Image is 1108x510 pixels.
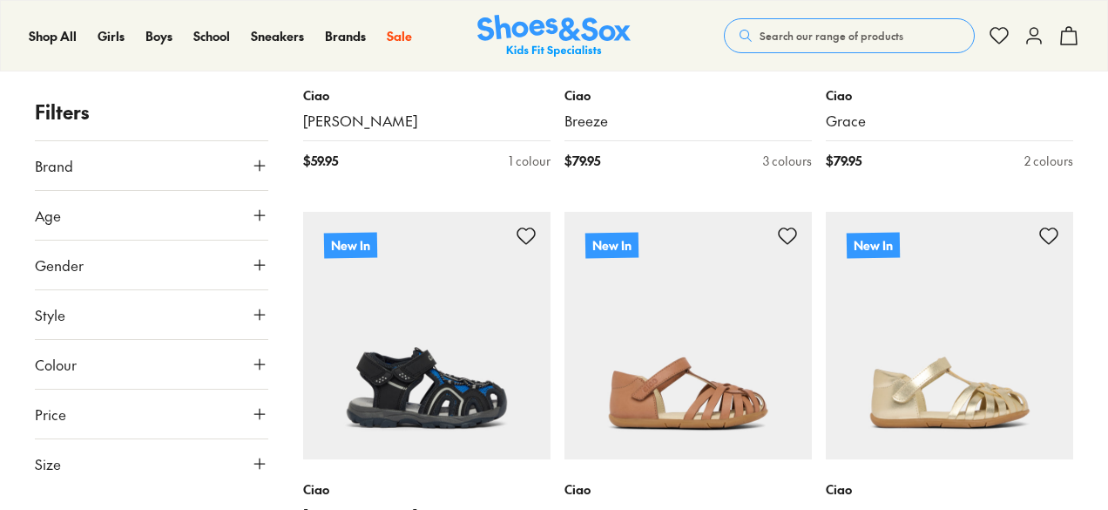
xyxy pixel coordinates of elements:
p: Ciao [303,86,551,105]
p: Ciao [826,480,1073,499]
p: Ciao [826,86,1073,105]
span: Size [35,453,61,474]
button: Age [35,191,268,240]
button: Price [35,390,268,439]
span: $ 79.95 [564,152,600,170]
p: Filters [35,98,268,126]
a: New In [826,212,1073,459]
span: Sale [387,27,412,44]
span: Girls [98,27,125,44]
span: Brands [325,27,366,44]
img: SNS_Logo_Responsive.svg [477,15,631,58]
p: New In [585,233,638,259]
a: Shoes & Sox [477,15,631,58]
a: Girls [98,27,125,45]
a: Brands [325,27,366,45]
a: Shop All [29,27,77,45]
span: Style [35,304,65,325]
span: Age [35,205,61,226]
p: New In [847,233,900,259]
button: Gender [35,241,268,289]
a: New In [303,212,551,459]
button: Colour [35,340,268,389]
span: Colour [35,354,77,375]
p: New In [324,233,377,259]
span: Brand [35,155,73,176]
p: Ciao [564,480,812,499]
span: Price [35,404,66,425]
span: Sneakers [251,27,304,44]
p: Ciao [564,86,812,105]
span: Search our range of products [760,28,903,44]
div: 3 colours [763,152,812,170]
span: $ 79.95 [826,152,861,170]
button: Size [35,439,268,488]
a: Boys [145,27,172,45]
a: School [193,27,230,45]
a: Breeze [564,112,812,131]
button: Style [35,290,268,339]
span: Shop All [29,27,77,44]
button: Brand [35,141,268,190]
button: Search our range of products [724,18,975,53]
a: New In [564,212,812,459]
span: School [193,27,230,44]
span: Boys [145,27,172,44]
div: 2 colours [1024,152,1073,170]
a: [PERSON_NAME] [303,112,551,131]
a: Sale [387,27,412,45]
a: Sneakers [251,27,304,45]
a: Grace [826,112,1073,131]
span: Gender [35,255,84,275]
div: 1 colour [509,152,551,170]
span: $ 59.95 [303,152,338,170]
p: Ciao [303,480,551,499]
